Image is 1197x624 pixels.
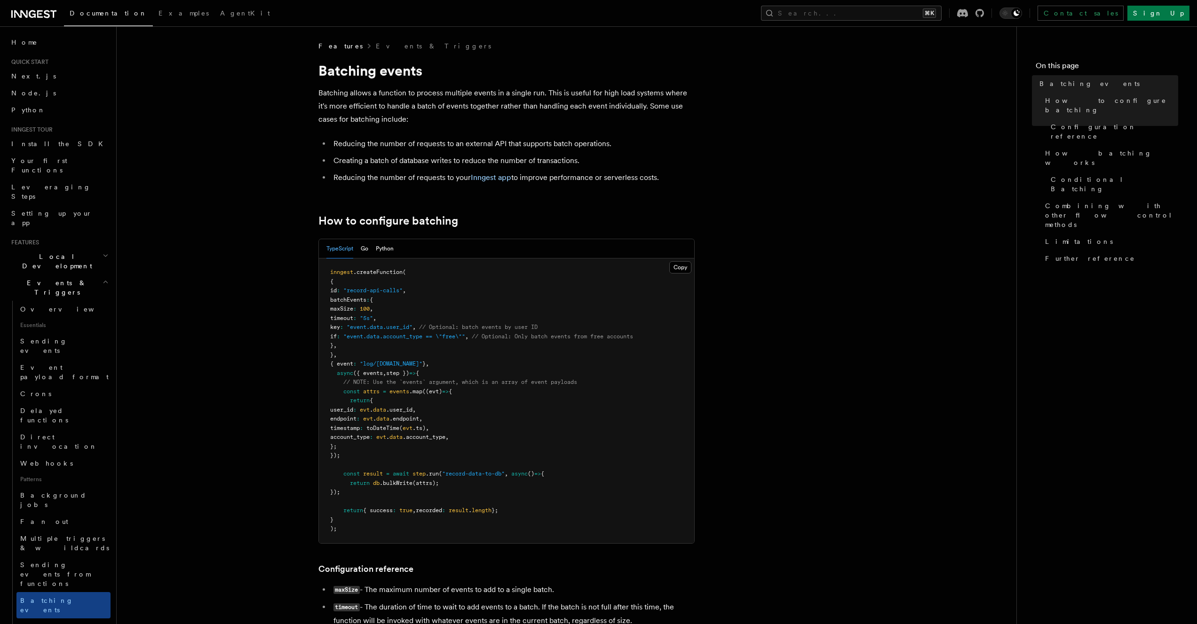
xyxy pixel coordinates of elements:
span: return [350,397,370,404]
button: Events & Triggers [8,274,111,301]
span: "event.data.account_type == \"free\"" [343,333,465,340]
span: maxSize [330,305,353,312]
span: How to configure batching [1045,96,1178,115]
span: , [403,287,406,294]
span: (attrs); [412,480,439,486]
a: How batching works [1041,145,1178,171]
span: evt [363,415,373,422]
span: => [442,388,449,395]
a: Setting up your app [8,205,111,231]
span: attrs [363,388,380,395]
kbd: ⌘K [923,8,936,18]
span: { [370,296,373,303]
a: Limitations [1041,233,1178,250]
span: "record-data-to-db" [442,470,505,477]
span: if [330,333,337,340]
span: .ts) [412,425,426,431]
span: = [386,470,389,477]
span: result [363,470,383,477]
a: Install the SDK [8,135,111,152]
span: AgentKit [220,9,270,17]
span: Delayed functions [20,407,68,424]
span: . [373,415,376,422]
a: Next.js [8,68,111,85]
span: { event [330,360,353,367]
span: } [422,360,426,367]
span: Features [8,239,39,246]
span: Quick start [8,58,48,66]
span: account_type [330,434,370,440]
span: evt [376,434,386,440]
span: async [511,470,528,477]
span: data [373,406,386,413]
span: , [465,333,468,340]
h4: On this page [1036,60,1178,75]
button: Go [361,239,368,258]
span: .map [409,388,422,395]
span: Documentation [70,9,147,17]
span: // NOTE: Use the `events` argument, which is an array of event payloads [343,379,577,385]
h1: Batching events [318,62,695,79]
span: : [340,324,343,330]
span: recorded [416,507,442,514]
span: Node.js [11,89,56,97]
span: Examples [159,9,209,17]
span: batchEvents [330,296,366,303]
span: } [330,351,333,358]
span: Multiple triggers & wildcards [20,535,109,552]
span: . [468,507,472,514]
span: Sending events from functions [20,561,90,587]
span: Home [11,38,38,47]
span: , [445,434,449,440]
span: data [376,415,389,422]
a: Overview [16,301,111,318]
span: , [412,406,416,413]
span: Your first Functions [11,157,67,174]
span: , [333,351,337,358]
span: Background jobs [20,491,87,508]
span: result [449,507,468,514]
span: { [370,397,373,404]
span: { success [363,507,393,514]
span: , [412,507,416,514]
a: Delayed functions [16,402,111,429]
span: } [330,516,333,523]
a: Sign Up [1127,6,1189,21]
span: await [393,470,409,477]
span: .createFunction [353,269,403,275]
span: : [353,305,357,312]
span: evt [403,425,412,431]
span: ({ events [353,370,383,376]
span: data [389,434,403,440]
code: maxSize [333,586,360,594]
span: , [370,305,373,312]
span: .user_id [386,406,412,413]
a: Inngest app [471,173,511,182]
span: , [426,360,429,367]
span: : [360,425,363,431]
span: Batching events [20,597,73,614]
span: "5s" [360,315,373,321]
span: Crons [20,390,51,398]
span: Fan out [20,518,68,525]
span: { [416,370,419,376]
span: const [343,388,360,395]
span: toDateTime [366,425,399,431]
span: : [442,507,445,514]
span: : [353,406,357,413]
a: Background jobs [16,487,111,513]
span: Local Development [8,252,103,271]
span: => [534,470,541,477]
span: events [389,388,409,395]
span: .bulkWrite [380,480,412,486]
span: , [333,342,337,349]
span: Leveraging Steps [11,183,91,200]
span: true [399,507,412,514]
span: { [330,278,333,285]
span: Batching events [1039,79,1140,88]
span: "record-api-calls" [343,287,403,294]
span: Sending events [20,337,67,354]
span: .endpoint [389,415,419,422]
span: = [383,388,386,395]
a: Conditional Batching [1047,171,1178,197]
